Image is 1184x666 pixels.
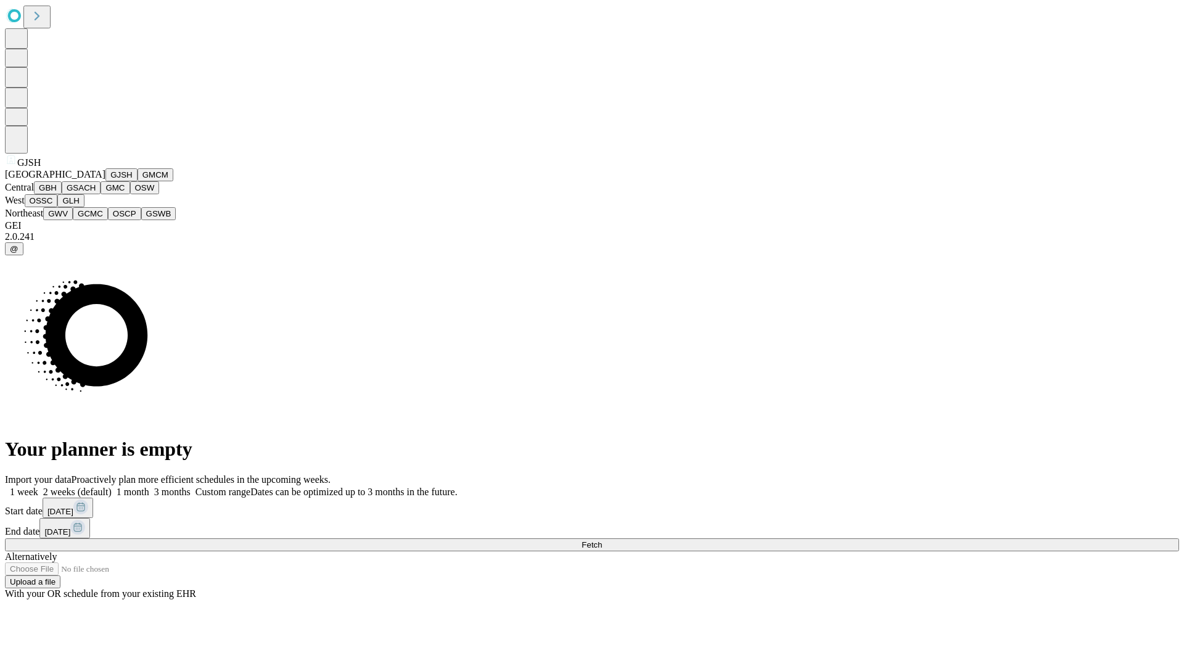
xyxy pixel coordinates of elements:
[44,527,70,536] span: [DATE]
[5,575,60,588] button: Upload a file
[5,231,1179,242] div: 2.0.241
[141,207,176,220] button: GSWB
[154,487,191,497] span: 3 months
[108,207,141,220] button: OSCP
[10,244,18,253] span: @
[5,208,43,218] span: Northeast
[73,207,108,220] button: GCMC
[57,194,84,207] button: GLH
[5,538,1179,551] button: Fetch
[130,181,160,194] button: OSW
[5,588,196,599] span: With your OR schedule from your existing EHR
[5,182,34,192] span: Central
[39,518,90,538] button: [DATE]
[105,168,138,181] button: GJSH
[47,507,73,516] span: [DATE]
[5,474,72,485] span: Import your data
[34,181,62,194] button: GBH
[195,487,250,497] span: Custom range
[62,181,101,194] button: GSACH
[43,207,73,220] button: GWV
[17,157,41,168] span: GJSH
[250,487,457,497] span: Dates can be optimized up to 3 months in the future.
[138,168,173,181] button: GMCM
[5,242,23,255] button: @
[5,220,1179,231] div: GEI
[25,194,58,207] button: OSSC
[5,551,57,562] span: Alternatively
[582,540,602,549] span: Fetch
[5,169,105,179] span: [GEOGRAPHIC_DATA]
[43,498,93,518] button: [DATE]
[117,487,149,497] span: 1 month
[5,518,1179,538] div: End date
[72,474,331,485] span: Proactively plan more efficient schedules in the upcoming weeks.
[5,438,1179,461] h1: Your planner is empty
[43,487,112,497] span: 2 weeks (default)
[5,498,1179,518] div: Start date
[10,487,38,497] span: 1 week
[101,181,129,194] button: GMC
[5,195,25,205] span: West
